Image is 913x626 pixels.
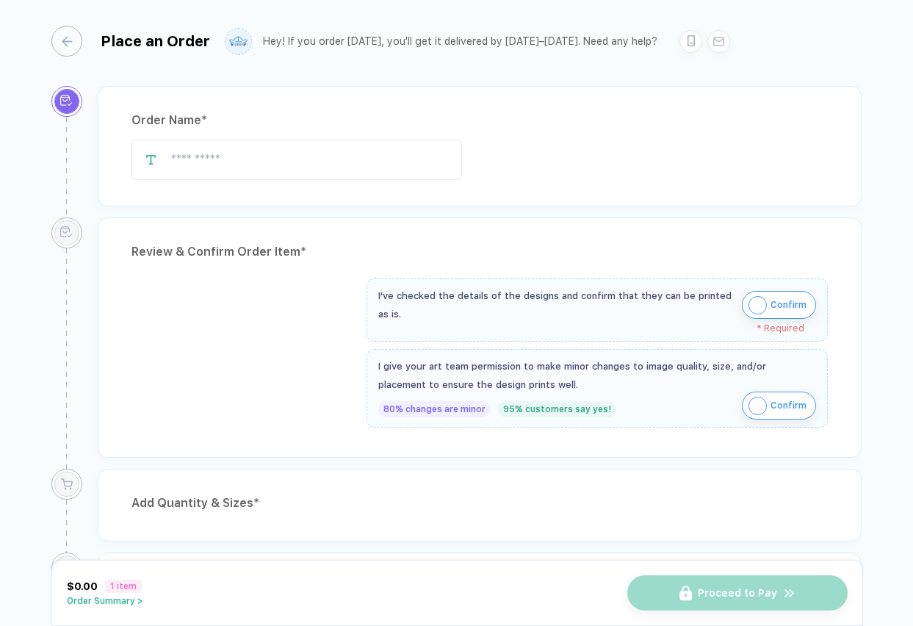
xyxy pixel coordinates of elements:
[67,580,98,592] span: $0.00
[131,109,828,132] div: Order Name
[378,401,491,417] div: 80% changes are minor
[378,323,804,334] div: * Required
[771,293,806,317] span: Confirm
[105,580,142,593] span: 1 item
[378,287,735,323] div: I've checked the details of the designs and confirm that they can be printed as is.
[67,596,143,606] button: Order Summary >
[748,296,767,314] img: icon
[378,357,816,394] div: I give your art team permission to make minor changes to image quality, size, and/or placement to...
[131,492,828,515] div: Add Quantity & Sizes
[498,401,616,417] div: 95% customers say yes!
[771,394,806,417] span: Confirm
[263,35,657,48] div: Hey! If you order [DATE], you'll get it delivered by [DATE]–[DATE]. Need any help?
[101,32,210,50] div: Place an Order
[131,240,828,264] div: Review & Confirm Order Item
[225,29,251,54] img: user profile
[742,392,816,420] button: iconConfirm
[748,397,767,415] img: icon
[742,291,816,319] button: iconConfirm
